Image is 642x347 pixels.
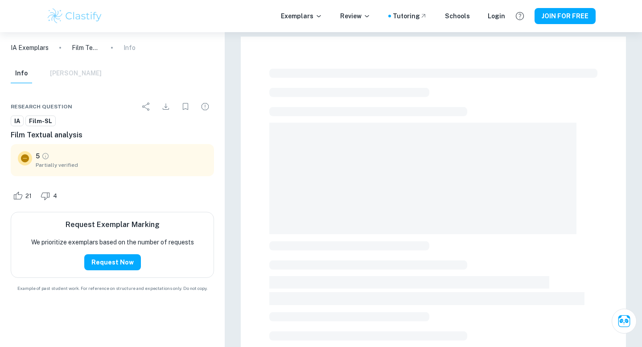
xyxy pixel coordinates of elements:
span: Film-SL [26,117,55,126]
p: 5 [36,151,40,161]
a: Tutoring [393,11,427,21]
a: IA [11,116,24,127]
span: IA [11,117,23,126]
a: Grade partially verified [41,152,49,160]
h6: Request Exemplar Marking [66,219,160,230]
p: Film Textual analysis [72,43,100,53]
button: Help and Feedback [512,8,527,24]
div: Bookmark [177,98,194,116]
span: Partially verified [36,161,207,169]
span: Example of past student work. For reference on structure and expectations only. Do not copy. [11,285,214,292]
div: Share [137,98,155,116]
button: JOIN FOR FREE [535,8,596,24]
span: 21 [21,192,37,201]
button: Ask Clai [612,309,637,334]
p: Info [123,43,136,53]
div: Like [11,189,37,203]
span: Research question [11,103,72,111]
div: Report issue [196,98,214,116]
img: Clastify logo [46,7,103,25]
p: We prioritize exemplars based on the number of requests [31,237,194,247]
p: Review [340,11,370,21]
h6: Film Textual analysis [11,130,214,140]
p: Exemplars [281,11,322,21]
a: Film-SL [25,116,56,127]
a: IA Exemplars [11,43,49,53]
button: Info [11,64,32,83]
button: Request Now [84,254,141,270]
a: Schools [445,11,470,21]
div: Dislike [38,189,62,203]
div: Download [157,98,175,116]
span: 4 [48,192,62,201]
a: Login [488,11,505,21]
